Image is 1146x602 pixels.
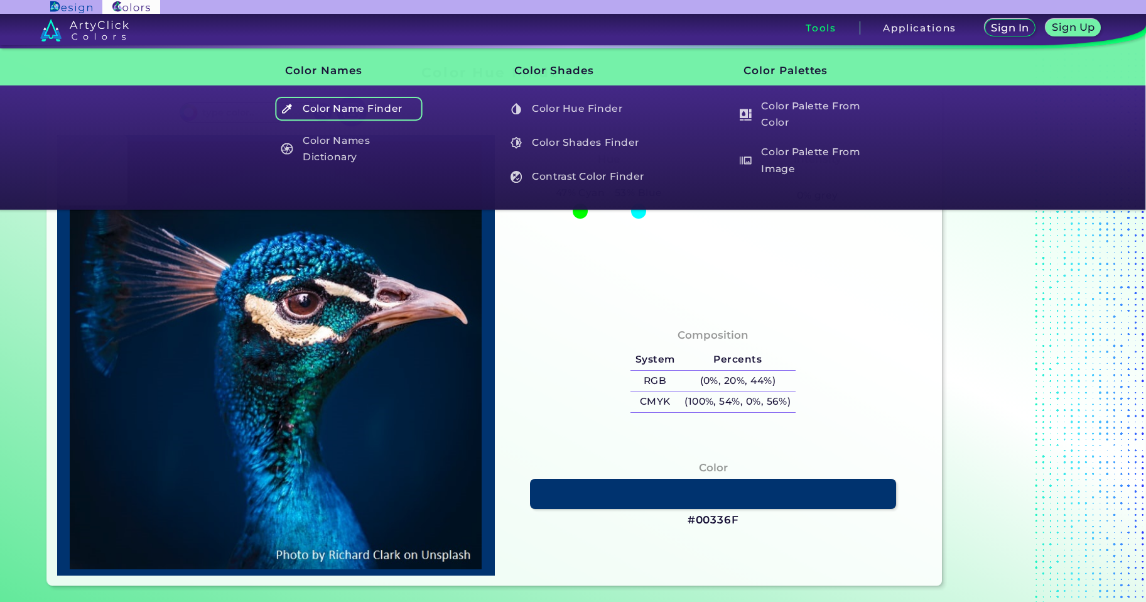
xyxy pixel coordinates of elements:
img: icon_col_pal_col_white.svg [740,109,752,121]
a: Sign In [987,20,1033,36]
h3: Color Names [264,55,424,87]
a: Color Hue Finder [503,97,652,121]
h5: Sign In [993,23,1027,33]
h3: #00336F [688,513,739,528]
img: img_pavlin.jpg [63,141,488,570]
a: Color Palette From Color [732,97,882,133]
h5: Color Palette From Image [733,143,881,178]
img: logo_artyclick_colors_white.svg [40,19,129,41]
img: icon_color_shades_white.svg [511,137,522,149]
h5: Color Name Finder [275,97,423,121]
img: icon_palette_from_image_white.svg [740,155,752,167]
h5: (0%, 20%, 44%) [679,371,796,391]
h5: CMYK [630,391,679,412]
h3: Color Palettes [722,55,882,87]
a: Sign Up [1049,20,1098,36]
h5: Color Palette From Color [733,97,881,133]
img: ArtyClick Design logo [50,1,92,13]
a: Color Names Dictionary [274,131,423,167]
img: icon_color_name_finder_white.svg [281,103,293,115]
a: Color Name Finder [274,97,423,121]
h5: Sign Up [1054,23,1093,32]
h5: Percents [679,349,796,370]
h3: Color Shades [493,55,653,87]
img: icon_color_names_dictionary_white.svg [281,143,293,155]
h3: Tools [806,23,836,33]
h5: Color Shades Finder [504,131,652,155]
a: Contrast Color Finder [503,165,652,189]
h5: RGB [630,371,679,391]
a: Color Palette From Image [732,143,882,178]
h5: Color Names Dictionary [275,131,423,167]
h5: Contrast Color Finder [504,165,652,189]
h5: Color Hue Finder [504,97,652,121]
img: icon_color_hue_white.svg [511,103,522,115]
img: icon_color_contrast_white.svg [511,171,522,183]
h4: Composition [678,326,749,344]
h5: System [630,349,679,370]
h5: (100%, 54%, 0%, 56%) [679,391,796,412]
h4: Color [699,459,728,477]
h3: Applications [883,23,956,33]
a: Color Shades Finder [503,131,652,155]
